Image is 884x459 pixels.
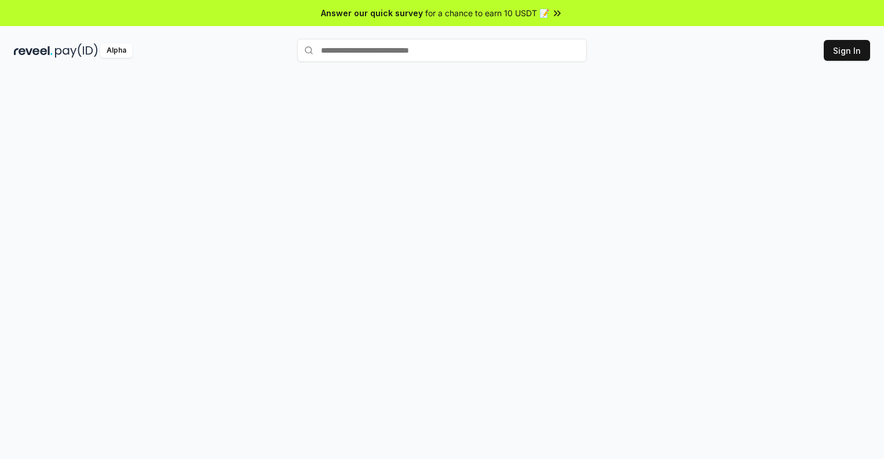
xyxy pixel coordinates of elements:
[14,43,53,58] img: reveel_dark
[100,43,133,58] div: Alpha
[425,7,549,19] span: for a chance to earn 10 USDT 📝
[824,40,870,61] button: Sign In
[55,43,98,58] img: pay_id
[321,7,423,19] span: Answer our quick survey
